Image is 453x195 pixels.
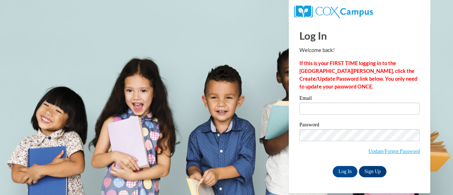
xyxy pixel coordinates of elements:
p: Welcome back! [299,46,420,54]
h1: Log In [299,28,420,43]
a: Sign Up [359,166,386,177]
a: Update/Forgot Password [368,148,420,154]
label: Password [299,122,420,129]
strong: If this is your FIRST TIME logging in to the [GEOGRAPHIC_DATA][PERSON_NAME], click the Create/Upd... [299,60,417,90]
a: COX Campus [294,8,373,14]
input: Log In [333,166,357,177]
label: Email [299,96,420,103]
img: COX Campus [294,5,373,18]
